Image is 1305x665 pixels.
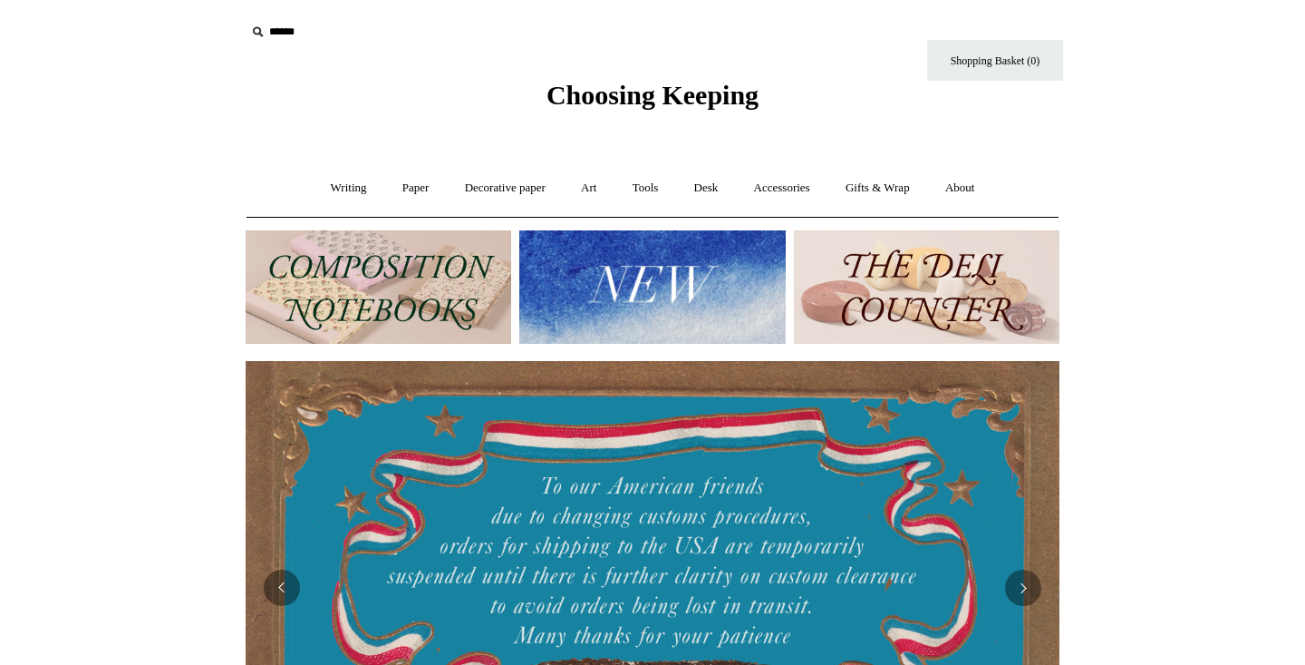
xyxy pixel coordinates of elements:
button: Next [1005,570,1041,606]
a: Choosing Keeping [546,94,759,107]
a: About [929,164,991,212]
img: 202302 Composition ledgers.jpg__PID:69722ee6-fa44-49dd-a067-31375e5d54ec [246,230,511,344]
span: Choosing Keeping [546,80,759,110]
a: Gifts & Wrap [829,164,926,212]
a: Decorative paper [449,164,562,212]
a: Accessories [738,164,826,212]
a: Paper [386,164,446,212]
a: Desk [678,164,735,212]
a: Art [565,164,613,212]
img: New.jpg__PID:f73bdf93-380a-4a35-bcfe-7823039498e1 [519,230,785,344]
button: Previous [264,570,300,606]
img: The Deli Counter [794,230,1059,344]
a: Shopping Basket (0) [927,40,1063,81]
a: Writing [314,164,383,212]
a: Tools [616,164,675,212]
